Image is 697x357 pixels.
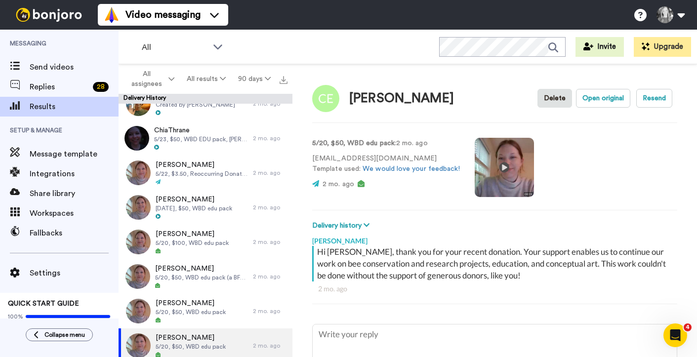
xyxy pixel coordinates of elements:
[30,168,119,180] span: Integrations
[663,323,687,347] iframe: Intercom live chat
[156,333,226,343] span: [PERSON_NAME]
[126,160,151,185] img: 28029151-4313-4837-94f4-c50c9386622f-thumb.jpg
[30,227,119,239] span: Fallbacks
[30,267,119,279] span: Settings
[156,308,226,316] span: 5/20, $50, WBD edu pack
[318,284,671,294] div: 2 mo. ago
[119,156,292,190] a: [PERSON_NAME]5/22, $3.50, Reoccurring Donation2 mo. ago
[8,300,79,307] span: QUICK START GUIDE
[119,259,292,294] a: [PERSON_NAME]5/20, $50, WBD edu pack (a BFV partner)2 mo. ago
[119,94,292,104] div: Delivery History
[156,229,229,239] span: [PERSON_NAME]
[349,91,454,106] div: [PERSON_NAME]
[634,37,691,57] button: Upgrade
[44,331,85,339] span: Collapse menu
[312,231,677,246] div: [PERSON_NAME]
[154,125,248,135] span: ChiaThrane
[317,246,675,281] div: Hi [PERSON_NAME], thank you for your recent donation. Your support enables us to continue our wor...
[156,160,248,170] span: [PERSON_NAME]
[155,264,248,274] span: [PERSON_NAME]
[126,299,151,323] img: f361d9c5-7c4d-4ced-9c3d-fb0efe308907-thumb.jpg
[119,294,292,328] a: [PERSON_NAME]5/20, $50, WBD edu pack2 mo. ago
[126,69,166,89] span: All assignees
[119,225,292,259] a: [PERSON_NAME]5/20, $100, WBD edu pack2 mo. ago
[12,8,86,22] img: bj-logo-header-white.svg
[363,165,460,172] a: We would love your feedback!
[253,238,287,246] div: 2 mo. ago
[575,37,624,57] button: Invite
[156,343,226,351] span: 5/20, $50, WBD edu pack
[232,70,277,88] button: 90 days
[277,72,290,86] button: Export all results that match these filters now.
[280,76,287,84] img: export.svg
[125,8,201,22] span: Video messaging
[253,100,287,108] div: 2 mo. ago
[30,81,89,93] span: Replies
[124,126,149,151] img: a64e9556-f6fb-4506-aea4-51822e8293bf-thumb.jpg
[156,195,232,204] span: [PERSON_NAME]
[121,65,181,93] button: All assignees
[104,7,120,23] img: vm-color.svg
[253,307,287,315] div: 2 mo. ago
[30,61,119,73] span: Send videos
[119,190,292,225] a: [PERSON_NAME][DATE], $50, WBD edu pack2 mo. ago
[253,169,287,177] div: 2 mo. ago
[126,230,151,254] img: 082c62a5-059a-4183-9b3b-fcb28451c3d6-thumb.jpg
[154,135,248,143] span: 5/23, $50, WBD EDU pack, [PERSON_NAME]'s good friend she was just visiting in [GEOGRAPHIC_DATA] MT
[684,323,692,331] span: 4
[156,239,229,247] span: 5/20, $100, WBD edu pack
[8,313,23,320] span: 100%
[156,204,232,212] span: [DATE], $50, WBD edu pack
[537,89,572,108] button: Delete
[312,85,339,112] img: Image of Chloe Emler
[253,273,287,280] div: 2 mo. ago
[636,89,672,108] button: Resend
[26,328,93,341] button: Collapse menu
[253,203,287,211] div: 2 mo. ago
[323,181,354,188] span: 2 mo. ago
[312,138,460,149] p: : 2 mo. ago
[30,207,119,219] span: Workspaces
[126,91,151,116] img: 3cbfac17-f1e2-4822-900c-ce3fe090a47d-thumb.jpg
[126,195,151,220] img: b5aab3b7-29a5-4fa2-94eb-c82bfa7e765c-thumb.jpg
[576,89,630,108] button: Open original
[30,148,119,160] span: Message template
[156,298,226,308] span: [PERSON_NAME]
[156,101,235,109] span: Created by [PERSON_NAME]
[156,170,248,178] span: 5/22, $3.50, Reoccurring Donation
[253,342,287,350] div: 2 mo. ago
[142,41,208,53] span: All
[30,188,119,199] span: Share library
[181,70,232,88] button: All results
[125,264,150,289] img: 78ef62ac-1f4a-4893-95df-6ea2e0fe8327-thumb.jpg
[119,86,292,121] a: [PERSON_NAME]Created by [PERSON_NAME]2 mo. ago
[93,82,109,92] div: 28
[312,220,372,231] button: Delivery history
[30,101,119,113] span: Results
[312,154,460,174] p: [EMAIL_ADDRESS][DOMAIN_NAME] Template used:
[155,274,248,281] span: 5/20, $50, WBD edu pack (a BFV partner)
[253,134,287,142] div: 2 mo. ago
[119,121,292,156] a: ChiaThrane5/23, $50, WBD EDU pack, [PERSON_NAME]'s good friend she was just visiting in [GEOGRAPH...
[312,140,395,147] strong: 5/20, $50, WBD edu pack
